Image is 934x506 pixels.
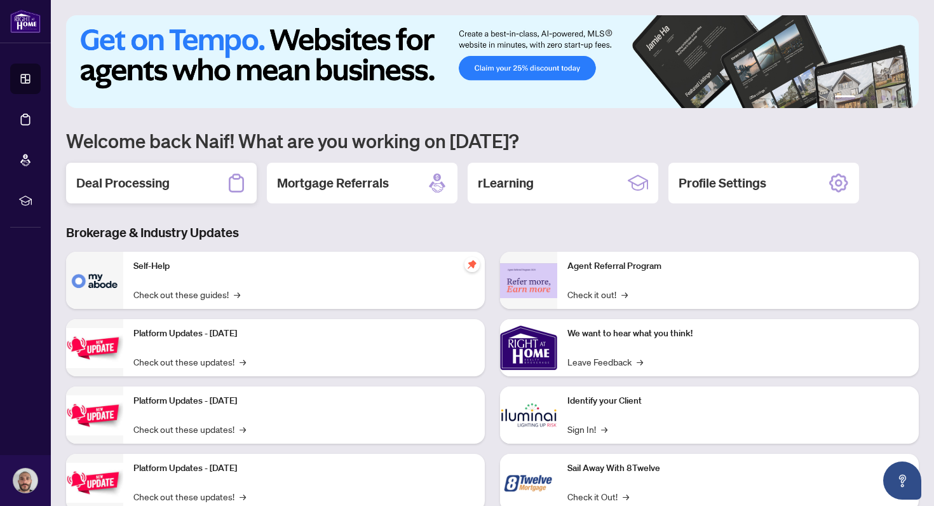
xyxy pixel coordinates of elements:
p: Agent Referral Program [567,259,909,273]
button: 1 [835,95,855,100]
p: Platform Updates - [DATE] [133,462,475,475]
h1: Welcome back Naif! What are you working on [DATE]? [66,128,919,153]
button: 5 [891,95,896,100]
img: Platform Updates - July 8, 2025 [66,395,123,435]
p: Platform Updates - [DATE] [133,327,475,341]
span: → [234,287,240,301]
span: → [637,355,643,369]
h2: Deal Processing [76,174,170,192]
a: Sign In!→ [567,422,607,436]
a: Leave Feedback→ [567,355,643,369]
img: Slide 0 [66,15,919,108]
p: Identify your Client [567,394,909,408]
img: Agent Referral Program [500,263,557,298]
a: Check it out!→ [567,287,628,301]
button: 6 [901,95,906,100]
a: Check it Out!→ [567,489,629,503]
button: 4 [881,95,886,100]
h3: Brokerage & Industry Updates [66,224,919,242]
span: → [240,489,246,503]
img: logo [10,10,41,33]
p: Sail Away With 8Twelve [567,462,909,475]
img: We want to hear what you think! [500,319,557,376]
p: We want to hear what you think! [567,327,909,341]
h2: Profile Settings [679,174,766,192]
button: 2 [860,95,865,100]
p: Self-Help [133,259,475,273]
img: Platform Updates - July 21, 2025 [66,328,123,368]
h2: Mortgage Referrals [277,174,389,192]
img: Profile Icon [13,468,37,493]
span: → [621,287,628,301]
a: Check out these updates!→ [133,489,246,503]
h2: rLearning [478,174,534,192]
a: Check out these updates!→ [133,422,246,436]
span: → [623,489,629,503]
span: → [240,355,246,369]
a: Check out these guides!→ [133,287,240,301]
img: Self-Help [66,252,123,309]
span: pushpin [464,257,480,272]
p: Platform Updates - [DATE] [133,394,475,408]
img: Platform Updates - June 23, 2025 [66,463,123,503]
button: Open asap [883,462,921,500]
button: 3 [870,95,876,100]
a: Check out these updates!→ [133,355,246,369]
img: Identify your Client [500,386,557,444]
span: → [240,422,246,436]
span: → [601,422,607,436]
